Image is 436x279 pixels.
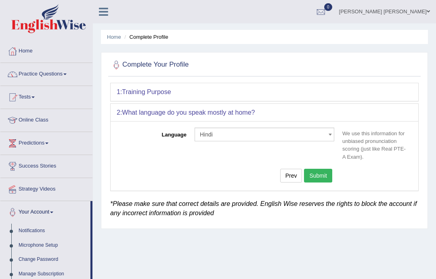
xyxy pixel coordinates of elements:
[15,252,90,267] a: Change Password
[338,130,412,160] p: We use this information for unbiased pronunciation scoring (just like Real PTE-A Exam).
[0,201,90,221] a: Your Account
[200,130,324,138] span: Hindi
[304,169,332,183] button: Submit
[280,169,302,183] button: Prev
[110,59,302,71] h2: Complete Your Profile
[117,128,191,138] label: Language
[0,132,92,152] a: Predictions
[15,238,90,253] a: Microphone Setup
[110,200,417,217] em: *Please make sure that correct details are provided. English Wise reserves the rights to block th...
[15,224,90,238] a: Notifications
[111,83,418,101] div: 1:
[122,88,171,95] b: Training Purpose
[0,109,92,129] a: Online Class
[122,109,255,116] b: What language do you speak mostly at home?
[0,178,92,198] a: Strategy Videos
[195,128,334,141] span: Hindi
[107,34,121,40] a: Home
[0,40,92,60] a: Home
[0,86,92,106] a: Tests
[122,33,168,41] li: Complete Profile
[111,104,418,122] div: 2:
[324,3,332,11] span: 0
[0,63,92,83] a: Practice Questions
[0,155,92,175] a: Success Stories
